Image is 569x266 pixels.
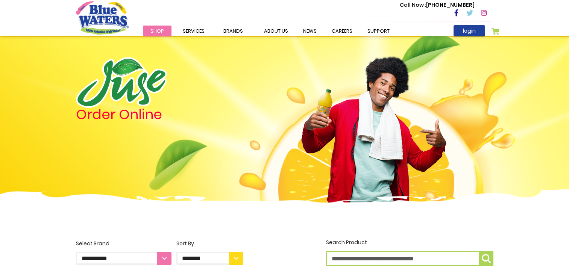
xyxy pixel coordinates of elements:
select: Sort By [176,252,243,265]
a: support [360,26,397,36]
a: about us [256,26,296,36]
a: login [454,25,485,36]
button: Search Product [479,251,493,266]
p: [PHONE_NUMBER] [400,1,475,9]
span: Call Now : [400,1,426,9]
h4: Order Online [76,108,243,121]
span: Brands [223,27,243,35]
span: Services [183,27,205,35]
img: search-icon.png [482,254,491,263]
a: News [296,26,324,36]
span: Shop [150,27,164,35]
a: store logo [76,1,129,34]
label: Select Brand [76,240,171,265]
select: Select Brand [76,252,171,265]
img: man.png [300,43,447,204]
label: Search Product [326,239,493,266]
a: careers [324,26,360,36]
div: Sort By [176,240,243,248]
input: Search Product [326,251,493,266]
img: logo [76,57,167,108]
